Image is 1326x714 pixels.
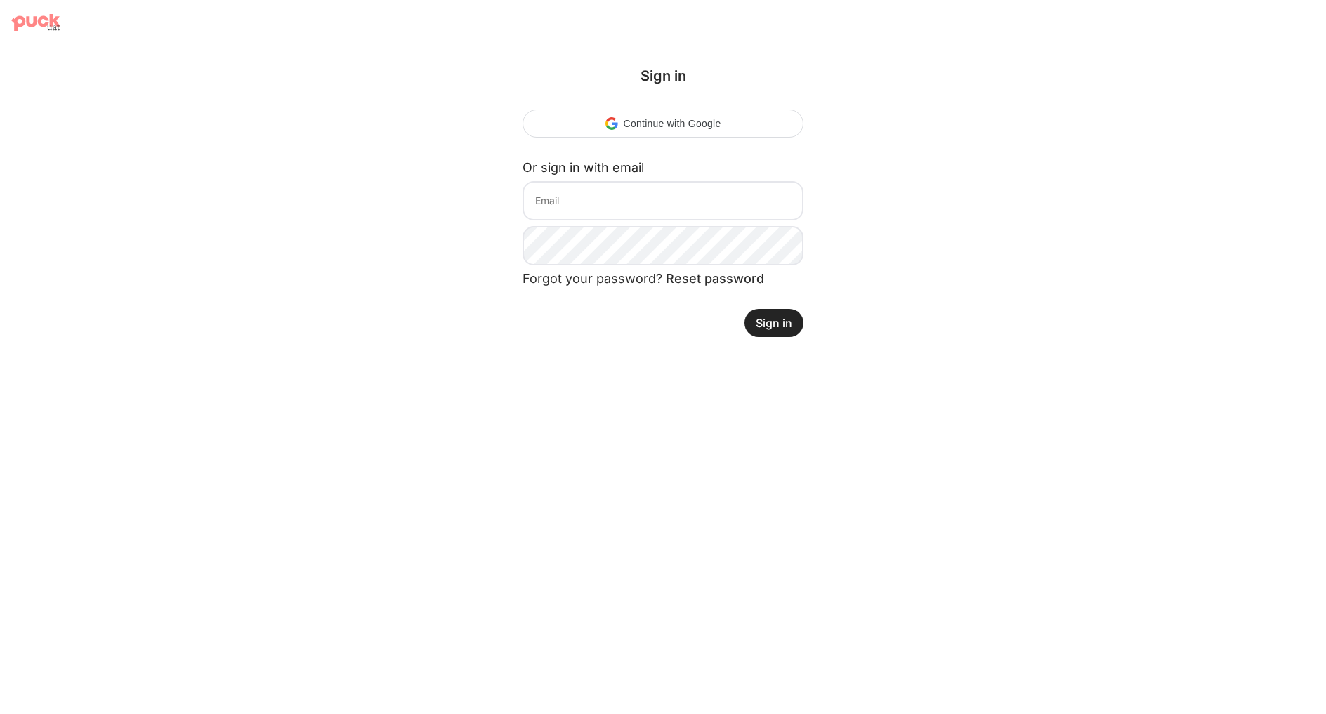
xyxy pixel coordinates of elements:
div: Sign in [523,67,803,84]
span: Continue with Google [624,118,721,129]
label: Or sign in with email [523,160,644,175]
div: Continue with Google [523,110,803,138]
a: Reset password [666,271,764,286]
span: Forgot your password? [523,271,764,286]
button: Sign in [744,309,803,337]
img: Puck home [11,14,60,31]
input: Email [523,181,803,220]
